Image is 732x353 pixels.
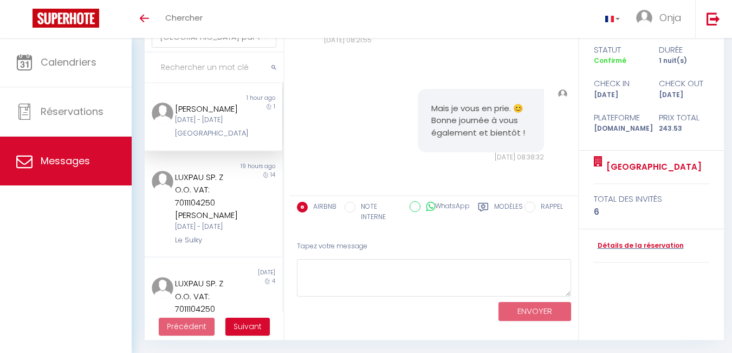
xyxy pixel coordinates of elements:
[297,233,571,260] div: Tapez votre message
[594,192,710,206] div: total des invités
[651,56,716,66] div: 1 nuit(s)
[175,115,241,125] div: [DATE] - [DATE]
[355,202,401,222] label: NOTE INTERNE
[558,89,567,99] img: ...
[707,12,720,25] img: logout
[165,12,203,23] span: Chercher
[272,277,275,285] span: 4
[594,56,626,65] span: Confirmé
[175,222,241,232] div: [DATE] - [DATE]
[213,268,282,277] div: [DATE]
[145,53,283,83] input: Rechercher un mot clé
[213,162,282,171] div: 19 hours ago
[274,102,275,111] span: 1
[152,277,173,299] img: ...
[213,94,282,102] div: 1 hour ago
[418,152,544,163] div: [DATE] 08:38:32
[636,10,652,26] img: ...
[651,124,716,134] div: 243.53
[594,206,710,219] div: 6
[651,90,716,100] div: [DATE]
[659,11,682,24] span: Onja
[586,43,651,56] div: statut
[270,171,275,179] span: 14
[586,124,651,134] div: [DOMAIN_NAME]
[41,154,90,168] span: Messages
[152,102,173,124] img: ...
[651,43,716,56] div: durée
[41,105,103,118] span: Réservations
[33,9,99,28] img: Super Booking
[586,90,651,100] div: [DATE]
[586,77,651,90] div: check in
[167,321,206,332] span: Précédent
[175,171,241,222] div: LUXPAU SP. Z O.O. VAT: 7011104250 [PERSON_NAME]
[494,202,523,224] label: Modèles
[594,241,684,251] a: Détails de la réservation
[431,102,530,139] pre: Mais je vous en prie. 😊 Bonne journée à vous également et bientôt !
[175,102,241,115] div: [PERSON_NAME]
[234,321,262,332] span: Suivant
[324,35,450,46] div: [DATE] 08:21:55
[308,202,336,214] label: AIRBNB
[535,202,563,214] label: RAPPEL
[159,318,215,336] button: Previous
[603,161,702,174] a: [GEOGRAPHIC_DATA]
[175,235,241,246] div: Le Sulky
[651,111,716,124] div: Prix total
[651,77,716,90] div: check out
[498,302,571,321] button: ENVOYER
[225,318,270,336] button: Next
[586,111,651,124] div: Plateforme
[420,201,470,213] label: WhatsApp
[152,171,173,192] img: ...
[41,55,96,69] span: Calendriers
[175,128,241,139] div: [GEOGRAPHIC_DATA]
[175,277,241,328] div: LUXPAU SP. Z O.O. VAT: 7011104250 [PERSON_NAME]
